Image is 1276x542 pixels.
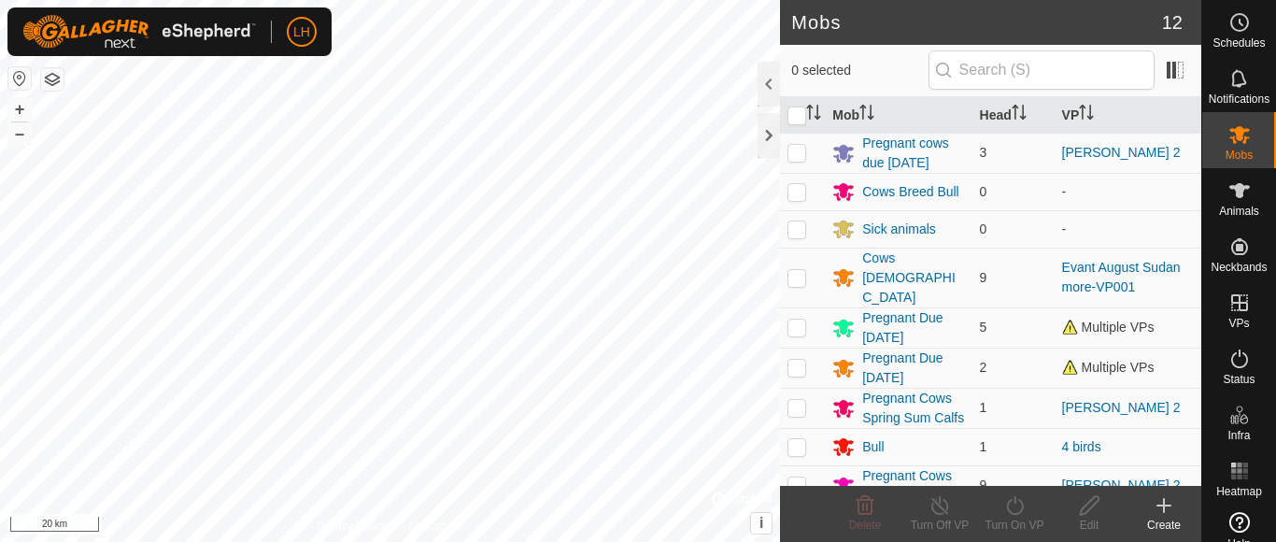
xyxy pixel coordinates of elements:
span: 5 [980,320,987,335]
span: Delete [849,519,882,532]
p-sorticon: Activate to sort [806,107,821,122]
th: Mob [825,97,971,134]
a: [PERSON_NAME] 2 [1062,145,1181,160]
span: 12 [1162,8,1183,36]
a: Privacy Policy [317,518,387,535]
div: Turn On VP [977,517,1052,534]
div: Sick animals [862,220,936,239]
a: [PERSON_NAME] 2 [1062,400,1181,415]
span: Neckbands [1211,262,1267,273]
div: Pregnant Cows Fall Calvers [862,466,964,506]
a: Contact Us [408,518,463,535]
span: 9 [980,478,987,492]
span: 9 [980,270,987,285]
h2: Mobs [791,11,1162,34]
span: Heatmap [1216,486,1262,497]
span: VPs [1228,318,1249,329]
button: Map Layers [41,68,64,91]
div: Cows [DEMOGRAPHIC_DATA] [862,249,964,307]
span: 1 [980,400,987,415]
div: Cows Breed Bull [862,182,959,202]
span: Status [1223,374,1255,385]
span: 3 [980,145,987,160]
div: Pregnant cows due [DATE] [862,134,964,173]
a: Evant August Sudan more-VP001 [1062,260,1181,294]
img: Gallagher Logo [22,15,256,49]
td: - [1055,210,1201,248]
span: LH [293,22,310,42]
div: Edit [1052,517,1127,534]
button: + [8,98,31,121]
div: Pregnant Due [DATE] [862,308,964,348]
span: Schedules [1212,37,1265,49]
span: Mobs [1226,150,1253,161]
span: Multiple VPs [1062,320,1155,335]
span: 0 selected [791,61,928,80]
span: Multiple VPs [1062,360,1155,375]
div: Pregnant Cows Spring Sum Calfs [862,389,964,428]
span: Notifications [1209,93,1269,105]
a: 4 birds [1062,439,1101,454]
p-sorticon: Activate to sort [859,107,874,122]
button: – [8,122,31,145]
div: Bull [862,437,884,457]
th: Head [972,97,1055,134]
span: 1 [980,439,987,454]
div: Pregnant Due [DATE] [862,349,964,388]
p-sorticon: Activate to sort [1079,107,1094,122]
div: Create [1127,517,1201,534]
div: Turn Off VP [902,517,977,534]
th: VP [1055,97,1201,134]
td: - [1055,173,1201,210]
p-sorticon: Activate to sort [1012,107,1027,122]
span: 0 [980,184,987,199]
input: Search (S) [929,50,1155,90]
span: i [759,515,763,531]
span: 2 [980,360,987,375]
button: Reset Map [8,67,31,90]
a: [PERSON_NAME] 2 [1062,478,1181,492]
button: i [751,513,772,534]
span: Infra [1227,430,1250,441]
span: 0 [980,221,987,236]
span: Animals [1219,206,1259,217]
